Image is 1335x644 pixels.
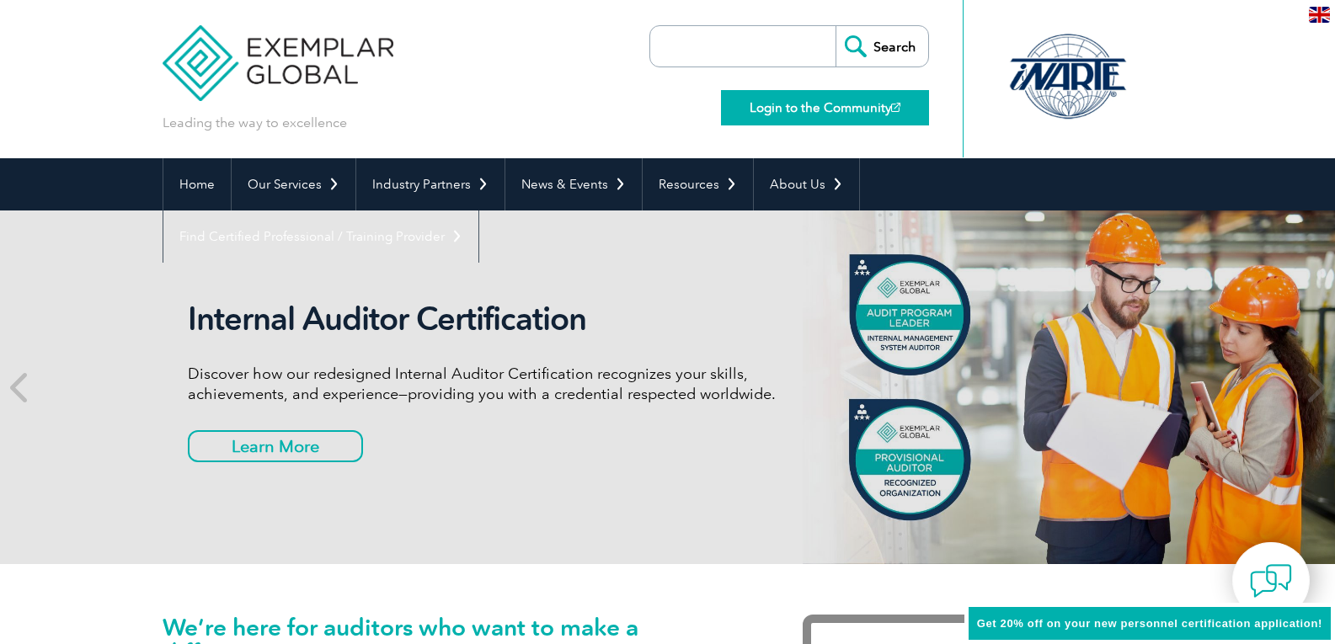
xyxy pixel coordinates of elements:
[188,364,820,404] p: Discover how our redesigned Internal Auditor Certification recognizes your skills, achievements, ...
[163,114,347,132] p: Leading the way to excellence
[356,158,505,210] a: Industry Partners
[188,430,363,462] a: Learn More
[505,158,642,210] a: News & Events
[232,158,355,210] a: Our Services
[1309,7,1330,23] img: en
[754,158,859,210] a: About Us
[721,90,929,125] a: Login to the Community
[977,617,1322,630] span: Get 20% off on your new personnel certification application!
[188,300,820,338] h2: Internal Auditor Certification
[643,158,753,210] a: Resources
[891,103,900,112] img: open_square.png
[163,158,231,210] a: Home
[163,210,478,263] a: Find Certified Professional / Training Provider
[1250,560,1292,602] img: contact-chat.png
[836,26,928,67] input: Search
